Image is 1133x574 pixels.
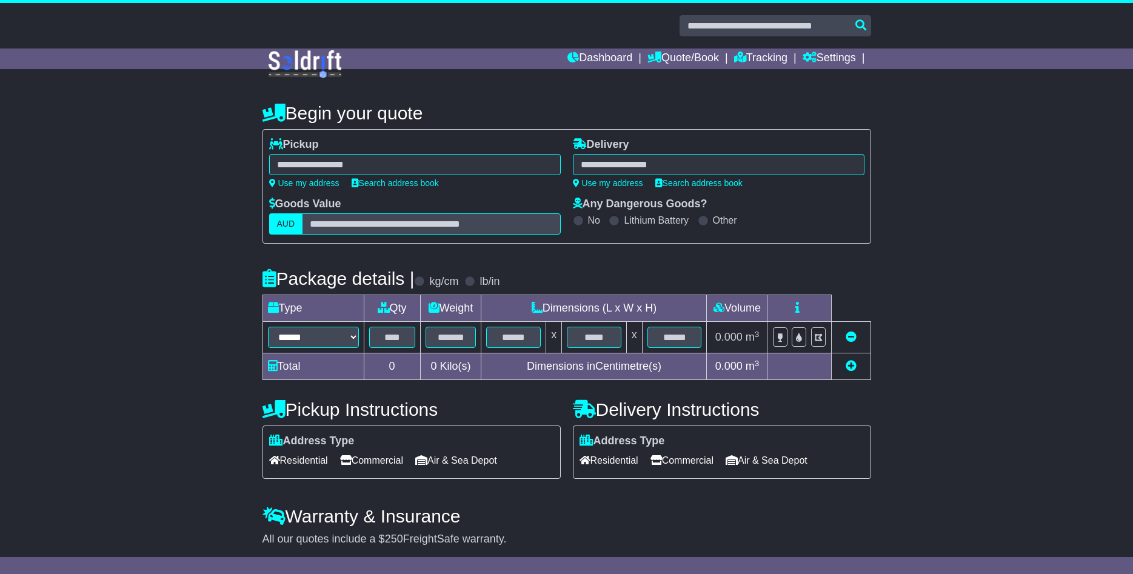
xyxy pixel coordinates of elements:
[755,359,760,368] sup: 3
[846,360,857,372] a: Add new item
[429,275,458,289] label: kg/cm
[546,322,562,353] td: x
[269,178,339,188] a: Use my address
[746,331,760,343] span: m
[726,451,807,470] span: Air & Sea Depot
[480,275,500,289] label: lb/in
[340,451,403,470] span: Commercial
[573,399,871,419] h4: Delivery Instructions
[846,331,857,343] a: Remove this item
[755,330,760,339] sup: 3
[269,198,341,211] label: Goods Value
[262,295,364,322] td: Type
[655,178,743,188] a: Search address book
[269,213,303,235] label: AUD
[262,103,871,123] h4: Begin your quote
[262,353,364,380] td: Total
[481,353,707,380] td: Dimensions in Centimetre(s)
[262,399,561,419] h4: Pickup Instructions
[420,295,481,322] td: Weight
[803,48,856,69] a: Settings
[269,451,328,470] span: Residential
[715,331,743,343] span: 0.000
[567,48,632,69] a: Dashboard
[430,360,436,372] span: 0
[364,295,420,322] td: Qty
[650,451,714,470] span: Commercial
[481,295,707,322] td: Dimensions (L x W x H)
[715,360,743,372] span: 0.000
[746,360,760,372] span: m
[269,138,319,152] label: Pickup
[352,178,439,188] a: Search address book
[262,533,871,546] div: All our quotes include a $ FreightSafe warranty.
[580,435,665,448] label: Address Type
[588,215,600,226] label: No
[580,451,638,470] span: Residential
[573,138,629,152] label: Delivery
[364,353,420,380] td: 0
[707,295,767,322] td: Volume
[647,48,719,69] a: Quote/Book
[269,435,355,448] label: Address Type
[262,506,871,526] h4: Warranty & Insurance
[385,533,403,545] span: 250
[262,269,415,289] h4: Package details |
[573,198,707,211] label: Any Dangerous Goods?
[573,178,643,188] a: Use my address
[713,215,737,226] label: Other
[420,353,481,380] td: Kilo(s)
[626,322,642,353] td: x
[734,48,787,69] a: Tracking
[415,451,497,470] span: Air & Sea Depot
[624,215,689,226] label: Lithium Battery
